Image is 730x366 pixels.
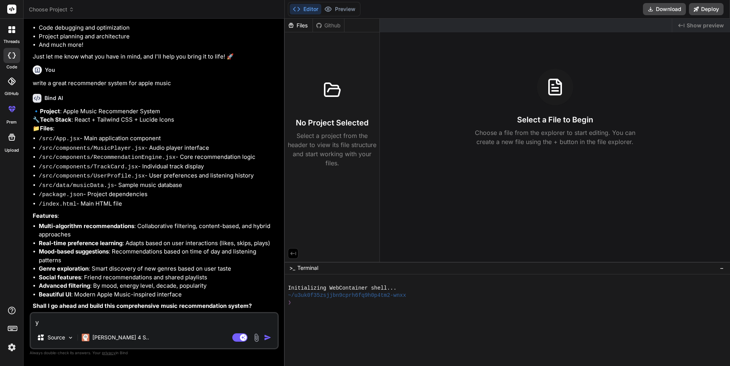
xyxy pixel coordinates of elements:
[285,22,313,29] div: Files
[689,3,724,15] button: Deploy
[288,285,396,292] span: Initializing WebContainer shell...
[82,334,89,341] img: Claude 4 Sonnet
[40,116,71,123] strong: Tech Stack
[252,333,261,342] img: attachment
[39,282,90,289] strong: Advanced filtering
[39,247,277,265] li: : Recommendations based on time of day and listening patterns
[39,291,71,298] strong: Beautiful UI
[48,334,65,341] p: Source
[288,131,376,168] p: Select a project from the header to view its file structure and start working with your files.
[470,128,640,146] p: Choose a file from the explorer to start editing. You can create a new file using the + button in...
[39,154,176,161] code: /src/components/RecommendationEngine.jsx
[6,119,17,125] label: prem
[296,117,368,128] h3: No Project Selected
[33,212,57,219] strong: Features
[517,114,593,125] h3: Select a File to Begin
[39,265,277,273] li: : Smart discovery of new genres based on user taste
[720,264,724,272] span: −
[31,313,278,327] textarea: y
[3,38,20,45] label: threads
[29,6,74,13] span: Choose Project
[39,24,277,32] li: Code debugging and optimization
[264,334,271,341] img: icon
[39,190,277,200] li: - Project dependencies
[6,64,17,70] label: code
[5,341,18,354] img: settings
[40,125,53,132] strong: Files
[321,4,359,14] button: Preview
[39,164,138,170] code: /src/components/TrackCard.jsx
[39,265,89,272] strong: Genre exploration
[102,350,116,355] span: privacy
[39,239,122,247] strong: Real-time preference learning
[5,147,19,154] label: Upload
[33,107,277,133] p: 🔹 : Apple Music Recommender System 🔧 : React + Tailwind CSS + Lucide Icons 📁 :
[39,171,277,181] li: - User preferences and listening history
[39,273,277,282] li: : Friend recommendations and shared playlists
[39,222,277,239] li: : Collaborative filtering, content-based, and hybrid approaches
[39,41,277,49] li: And much more!
[39,274,81,281] strong: Social features
[289,264,295,272] span: >_
[39,201,76,208] code: /index.html
[39,222,134,230] strong: Multi-algorithm recommendations
[39,136,80,142] code: /src/App.jsx
[290,4,321,14] button: Editor
[39,239,277,248] li: : Adapts based on user interactions (likes, skips, plays)
[297,264,318,272] span: Terminal
[33,52,277,61] p: Just let me know what you have in mind, and I'll help you bring it to life! 🚀
[39,192,83,198] code: /package.json
[39,145,145,152] code: /src/components/MusicPlayer.jsx
[45,66,55,74] h6: You
[30,349,279,356] p: Always double-check its answers. Your in Bind
[687,22,724,29] span: Show preview
[718,262,725,274] button: −
[39,282,277,290] li: : By mood, energy level, decade, popularity
[5,90,19,97] label: GitHub
[39,134,277,144] li: - Main application component
[67,334,74,341] img: Pick Models
[39,173,145,179] code: /src/components/UserProfile.jsx
[33,302,252,309] strong: Shall I go ahead and build this comprehensive music recommendation system?
[33,79,277,88] p: write a great recommender system for apple music
[39,144,277,153] li: - Audio player interface
[313,22,344,29] div: Github
[39,32,277,41] li: Project planning and architecture
[33,212,277,220] p: :
[39,181,277,190] li: - Sample music database
[288,299,292,306] span: ❯
[39,182,114,189] code: /src/data/musicData.js
[39,290,277,299] li: : Modern Apple Music-inspired interface
[39,153,277,162] li: - Core recommendation logic
[39,200,277,209] li: - Main HTML file
[40,108,60,115] strong: Project
[39,248,109,255] strong: Mood-based suggestions
[44,94,63,102] h6: Bind AI
[39,162,277,172] li: - Individual track display
[643,3,686,15] button: Download
[288,292,406,299] span: ~/u3uk0f35zsjjbn9cprh6fq9h0p4tm2-wnxx
[92,334,149,341] p: [PERSON_NAME] 4 S..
